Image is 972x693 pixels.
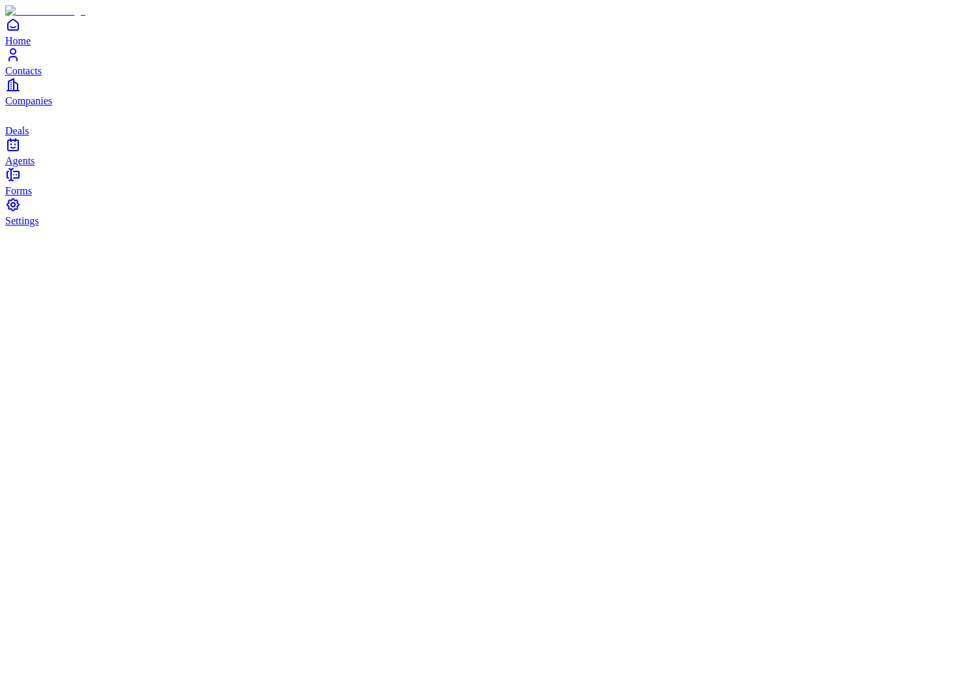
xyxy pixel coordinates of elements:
[5,35,31,46] span: Home
[5,197,967,226] a: Settings
[5,155,35,166] span: Agents
[5,107,967,136] a: deals
[5,65,42,76] span: Contacts
[5,17,967,46] a: Home
[5,5,85,17] img: Item Brain Logo
[5,167,967,196] a: Forms
[5,95,52,106] span: Companies
[5,125,29,136] span: Deals
[5,137,967,166] a: Agents
[5,47,967,76] a: Contacts
[5,215,39,226] span: Settings
[5,77,967,106] a: Companies
[5,185,32,196] span: Forms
